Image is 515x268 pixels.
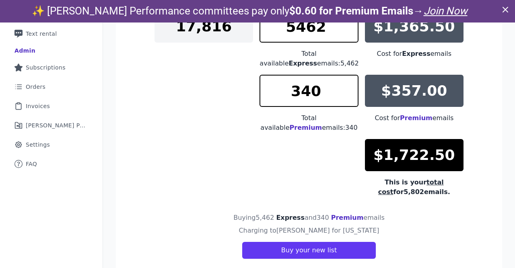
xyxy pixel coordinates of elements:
a: [PERSON_NAME] Performance [6,117,96,134]
button: Buy your new list [242,242,376,259]
a: Invoices [6,97,96,115]
a: FAQ [6,155,96,173]
span: Premium [331,214,364,221]
div: Admin [14,47,35,55]
span: Premium [290,124,322,131]
p: $1,722.50 [373,147,455,163]
span: Express [402,50,431,57]
div: Total available emails: 5,462 [260,49,358,68]
span: Express [276,214,305,221]
a: Settings [6,136,96,153]
div: Cost for emails [365,113,463,123]
span: Premium [400,114,433,122]
span: Text rental [26,30,57,38]
h4: Buying 5,462 and 340 emails [233,213,385,223]
span: Subscriptions [26,63,66,72]
p: $1,365.50 [373,18,455,35]
span: [PERSON_NAME] Performance [26,121,87,129]
span: FAQ [26,160,37,168]
span: Settings [26,141,50,149]
div: Cost for emails [365,49,463,59]
div: This is your for 5,802 emails. [365,178,463,197]
a: Orders [6,78,96,96]
span: Orders [26,83,45,91]
p: 17,816 [176,18,232,35]
p: $357.00 [381,83,447,99]
h4: Charging to [PERSON_NAME] for [US_STATE] [239,226,379,235]
div: Total available emails: 340 [260,113,358,133]
span: Invoices [26,102,50,110]
a: Text rental [6,25,96,43]
span: Express [289,59,317,67]
a: Subscriptions [6,59,96,76]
